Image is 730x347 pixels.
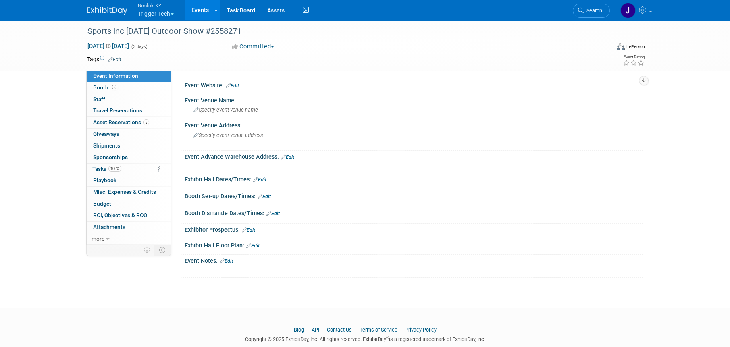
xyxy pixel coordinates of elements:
a: Blog [294,327,304,333]
a: Staff [87,94,171,105]
a: Contact Us [327,327,352,333]
span: Staff [93,96,105,102]
a: Event Information [87,71,171,82]
a: Budget [87,198,171,210]
img: Jamie Dunn [620,3,636,18]
a: Misc. Expenses & Credits [87,187,171,198]
span: to [104,43,112,49]
a: ROI, Objectives & ROO [87,210,171,221]
span: Misc. Expenses & Credits [93,189,156,195]
div: Booth Dismantle Dates/Times: [185,207,643,218]
span: Specify event venue name [193,107,258,113]
a: Privacy Policy [405,327,437,333]
div: Booth Set-up Dates/Times: [185,190,643,201]
button: Committed [229,42,277,51]
span: Shipments [93,142,120,149]
a: Edit [242,227,255,233]
span: Attachments [93,224,125,230]
a: Edit [281,154,294,160]
span: Booth not reserved yet [110,84,118,90]
div: Exhibit Hall Floor Plan: [185,239,643,250]
a: Sponsorships [87,152,171,163]
div: In-Person [626,44,645,50]
img: Format-Inperson.png [617,43,625,50]
a: Tasks100% [87,164,171,175]
a: Edit [258,194,271,199]
span: (3 days) [131,44,148,49]
span: Event Information [93,73,138,79]
a: Search [573,4,610,18]
span: more [92,235,104,242]
span: 5 [143,119,149,125]
a: Attachments [87,222,171,233]
a: Edit [108,57,121,62]
a: Shipments [87,140,171,152]
a: more [87,233,171,245]
div: Exhibit Hall Dates/Times: [185,173,643,184]
span: Travel Reservations [93,107,142,114]
td: Tags [87,55,121,63]
span: Sponsorships [93,154,128,160]
span: Asset Reservations [93,119,149,125]
span: | [399,327,404,333]
span: | [320,327,326,333]
a: Edit [220,258,233,264]
div: Event Format [562,42,645,54]
a: Travel Reservations [87,105,171,116]
span: Specify event venue address [193,132,263,138]
a: Edit [266,211,280,216]
sup: ® [386,335,389,340]
span: Tasks [92,166,121,172]
span: | [305,327,310,333]
td: Personalize Event Tab Strip [140,245,154,255]
span: | [353,327,358,333]
span: Search [584,8,602,14]
div: Event Venue Address: [185,119,643,129]
div: Exhibitor Prospectus: [185,224,643,234]
span: 100% [108,166,121,172]
td: Toggle Event Tabs [154,245,171,255]
div: Event Venue Name: [185,94,643,104]
img: ExhibitDay [87,7,127,15]
span: Budget [93,200,111,207]
span: [DATE] [DATE] [87,42,129,50]
a: Giveaways [87,129,171,140]
a: Terms of Service [360,327,397,333]
span: Booth [93,84,118,91]
a: API [312,327,319,333]
a: Edit [246,243,260,249]
span: ROI, Objectives & ROO [93,212,147,218]
div: Event Website: [185,79,643,90]
a: Asset Reservations5 [87,117,171,128]
div: Event Notes: [185,255,643,265]
span: Playbook [93,177,116,183]
span: Nimlok KY [138,1,174,10]
a: Booth [87,82,171,94]
a: Edit [253,177,266,183]
a: Playbook [87,175,171,186]
div: Sports Inc [DATE] Outdoor Show #2558271 [85,24,598,39]
span: Giveaways [93,131,119,137]
a: Edit [226,83,239,89]
div: Event Rating [623,55,645,59]
div: Event Advance Warehouse Address: [185,151,643,161]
